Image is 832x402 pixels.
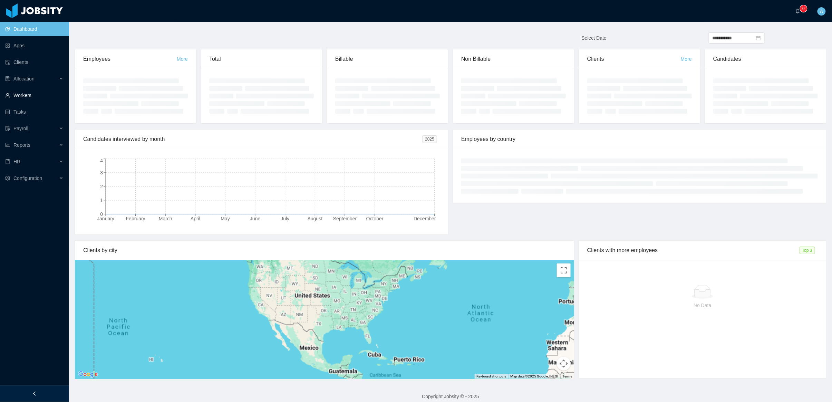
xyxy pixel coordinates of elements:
[800,5,807,12] sup: 0
[5,143,10,147] i: icon: line-chart
[100,184,103,189] tspan: 2
[756,36,761,40] i: icon: calendar
[77,370,99,379] img: Google
[281,216,289,221] tspan: July
[126,216,145,221] tspan: February
[5,126,10,131] i: icon: file-protect
[5,88,64,102] a: icon: userWorkers
[593,301,812,309] p: No Data
[461,130,818,149] div: Employees by country
[13,126,28,131] span: Payroll
[366,216,384,221] tspan: October
[159,216,172,221] tspan: March
[713,49,818,69] div: Candidates
[177,56,188,62] a: More
[557,264,571,277] button: Toggle fullscreen view
[100,170,103,175] tspan: 3
[5,55,64,69] a: icon: auditClients
[13,175,42,181] span: Configuration
[97,216,114,221] tspan: January
[335,49,440,69] div: Billable
[5,76,10,81] i: icon: solution
[820,7,823,16] span: A
[221,216,230,221] tspan: May
[100,198,103,203] tspan: 1
[681,56,692,62] a: More
[5,159,10,164] i: icon: book
[5,39,64,52] a: icon: appstoreApps
[77,370,99,379] a: Open this area in Google Maps (opens a new window)
[83,130,422,149] div: Candidates interviewed by month
[308,216,323,221] tspan: August
[461,49,566,69] div: Non Billable
[191,216,200,221] tspan: April
[250,216,261,221] tspan: June
[510,374,558,378] span: Map data ©2025 Google, INEGI
[414,216,436,221] tspan: December
[587,49,681,69] div: Clients
[13,159,20,164] span: HR
[83,241,566,260] div: Clients by city
[83,49,177,69] div: Employees
[5,22,64,36] a: icon: pie-chartDashboard
[795,9,800,13] i: icon: bell
[209,49,314,69] div: Total
[557,357,571,371] button: Map camera controls
[476,374,506,379] button: Keyboard shortcuts
[100,211,103,217] tspan: 0
[5,105,64,119] a: icon: profileTasks
[422,135,437,143] span: 2025
[582,35,607,41] span: Select Date
[587,241,800,260] div: Clients with more employees
[100,158,103,163] tspan: 4
[562,374,572,378] a: Terms
[333,216,357,221] tspan: September
[800,247,815,254] span: Top 3
[13,76,35,82] span: Allocation
[5,176,10,181] i: icon: setting
[13,142,30,148] span: Reports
